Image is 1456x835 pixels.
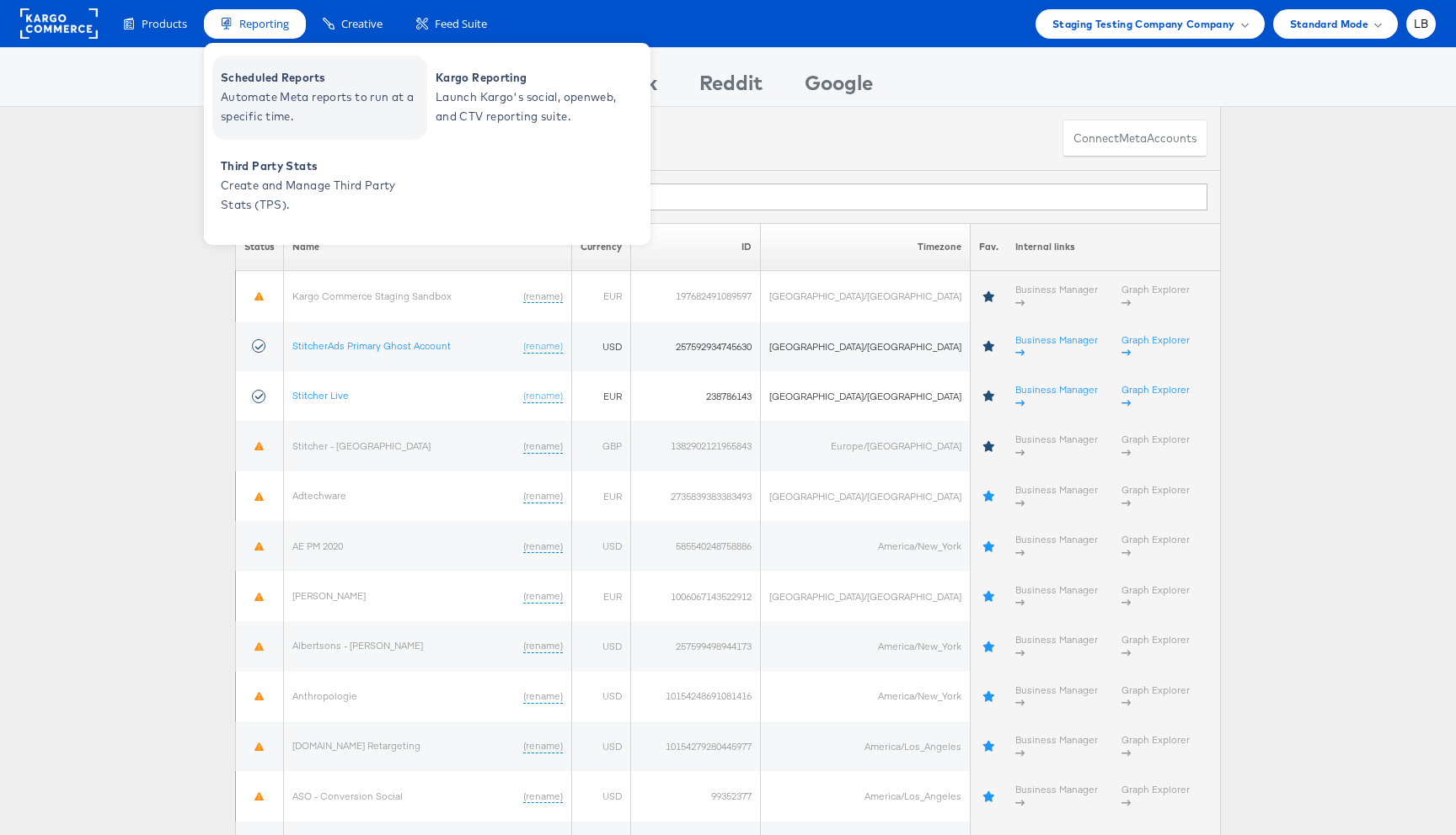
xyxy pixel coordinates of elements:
td: GBP [572,421,631,471]
a: (rename) [523,589,563,604]
span: Third Party Stats [221,157,423,176]
a: Graph Explorer [1121,583,1190,609]
td: America/Los_Angeles [761,721,971,771]
a: [DOMAIN_NAME] Retargeting [292,739,420,752]
td: 99352377 [631,771,761,821]
span: Create and Manage Third Party Stats (TPS). [221,176,423,215]
td: 10154248691081416 [631,672,761,721]
a: Business Manager [1015,733,1098,759]
a: Kargo Reporting Launch Kargo's social, openweb, and CTV reporting suite. [427,56,642,140]
a: ASO - Conversion Social [292,790,403,802]
a: Business Manager [1015,383,1098,409]
td: EUR [572,371,631,421]
td: America/New_York [761,672,971,721]
a: Business Manager [1015,683,1098,710]
a: (rename) [523,790,563,804]
button: ConnectmetaAccounts [1063,120,1207,157]
a: Graph Explorer [1121,333,1190,359]
a: Graph Explorer [1121,433,1190,459]
th: Name [284,223,572,271]
td: 257599498944173 [631,621,761,671]
a: (rename) [523,489,563,503]
td: USD [572,322,631,371]
td: [GEOGRAPHIC_DATA]/[GEOGRAPHIC_DATA] [761,471,971,521]
a: AE PM 2020 [292,540,343,552]
a: (rename) [523,339,563,354]
td: USD [572,771,631,821]
td: USD [572,521,631,571]
a: Stitcher Live [292,389,349,402]
a: (rename) [523,689,563,704]
td: USD [572,621,631,671]
span: Staging Testing Company Company [1052,15,1235,33]
td: [GEOGRAPHIC_DATA]/[GEOGRAPHIC_DATA] [761,371,971,421]
div: Google [805,68,873,106]
td: 1382902121955843 [631,421,761,471]
span: Reporting [239,16,289,32]
a: Third Party Stats Create and Manage Third Party Stats (TPS). [212,144,427,228]
span: Kargo Reporting [436,68,638,88]
a: Graph Explorer [1121,533,1190,559]
td: [GEOGRAPHIC_DATA]/[GEOGRAPHIC_DATA] [761,322,971,371]
td: USD [572,721,631,771]
a: StitcherAds Primary Ghost Account [292,339,451,352]
a: (rename) [523,290,563,304]
td: 197682491089597 [631,271,761,322]
a: Graph Explorer [1121,383,1190,409]
span: LB [1414,19,1429,29]
a: (rename) [523,739,563,753]
td: [GEOGRAPHIC_DATA]/[GEOGRAPHIC_DATA] [761,572,971,621]
td: 2735839383383493 [631,471,761,521]
td: 1006067143522912 [631,572,761,621]
a: (rename) [523,439,563,454]
td: EUR [572,471,631,521]
a: [PERSON_NAME] [292,589,366,602]
a: Business Manager [1015,283,1098,309]
a: Graph Explorer [1121,683,1190,710]
td: 10154279280445977 [631,721,761,771]
th: Timezone [761,223,971,271]
th: Status [236,223,284,271]
span: Creative [341,16,383,32]
td: EUR [572,572,631,621]
td: America/New_York [761,621,971,671]
td: 585540248758886 [631,521,761,571]
a: Business Manager [1015,783,1098,809]
a: Graph Explorer [1121,483,1190,509]
th: Currency [572,223,631,271]
a: (rename) [523,389,563,403]
div: Reddit [699,68,763,106]
a: Graph Explorer [1121,283,1190,309]
td: [GEOGRAPHIC_DATA]/[GEOGRAPHIC_DATA] [761,271,971,322]
td: 238786143 [631,371,761,421]
td: Europe/[GEOGRAPHIC_DATA] [761,421,971,471]
a: Business Manager [1015,333,1098,359]
td: 257592934745630 [631,322,761,371]
a: Graph Explorer [1121,633,1190,659]
th: ID [631,223,761,271]
a: Stitcher - [GEOGRAPHIC_DATA] [292,439,431,452]
a: Kargo Commerce Staging Sandbox [292,290,452,302]
input: Filter [360,183,1207,210]
a: Scheduled Reports Automate Meta reports to run at a specific time. [212,56,427,140]
td: EUR [572,271,631,322]
span: Scheduled Reports [221,68,423,88]
span: meta [1119,130,1147,146]
a: Graph Explorer [1121,733,1190,759]
span: Feed Suite [435,16,487,32]
a: (rename) [523,639,563,653]
a: Anthropologie [292,689,357,702]
a: Albertsons - [PERSON_NAME] [292,639,423,652]
span: Products [142,16,187,32]
a: Business Manager [1015,583,1098,609]
a: Adtechware [292,489,346,502]
a: Business Manager [1015,533,1098,559]
span: Launch Kargo's social, openweb, and CTV reporting suite. [436,88,638,126]
td: USD [572,672,631,721]
td: America/Los_Angeles [761,771,971,821]
span: Standard Mode [1290,15,1368,33]
a: (rename) [523,540,563,554]
a: Business Manager [1015,483,1098,509]
a: Graph Explorer [1121,783,1190,809]
td: America/New_York [761,521,971,571]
